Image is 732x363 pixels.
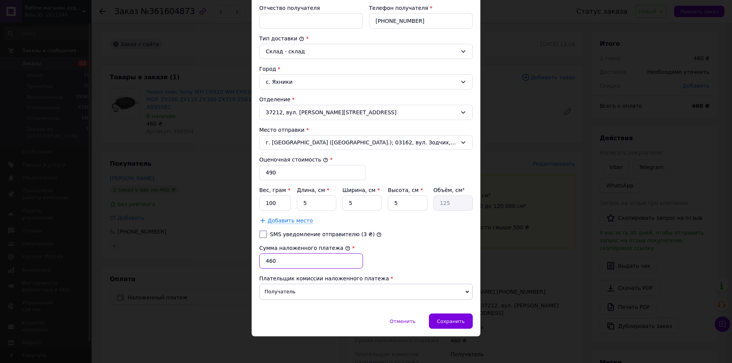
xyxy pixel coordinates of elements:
[388,187,423,193] label: Высота, см
[259,74,473,90] div: с. Яхники
[433,186,473,194] div: Объём, см³
[266,47,457,56] div: Склад - склад
[259,5,320,11] label: Отчество получателя
[259,245,350,251] label: Сумма наложенного платежа
[266,139,457,146] span: г. [GEOGRAPHIC_DATA] ([GEOGRAPHIC_DATA].); 03162, вул. Зодчих, 50
[297,187,329,193] label: Длина, см
[268,217,313,224] span: Добавить место
[259,275,389,281] span: Плательщик комиссии наложенного платежа
[342,187,380,193] label: Ширина, см
[437,318,465,324] span: Сохранить
[259,105,473,120] div: 37212, вул. [PERSON_NAME][STREET_ADDRESS]
[259,284,473,300] span: Получатель
[259,187,291,193] label: Вес, грам
[259,65,473,73] div: Город
[259,157,328,163] label: Оценочная стоимость
[369,13,473,29] input: +380
[369,5,428,11] label: Телефон получателя
[270,231,375,237] label: SMS уведомление отправителю (3 ₴)
[259,35,473,42] div: Тип доставки
[259,96,473,103] div: Отделение
[259,126,473,134] div: Место отправки
[390,318,416,324] span: Отменить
